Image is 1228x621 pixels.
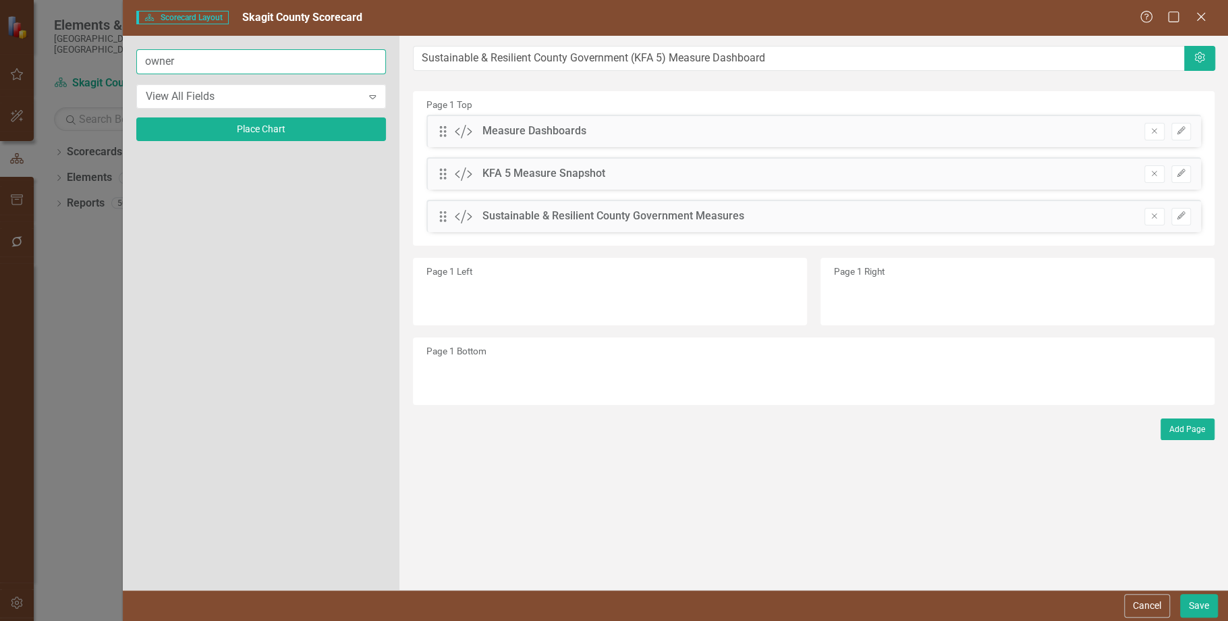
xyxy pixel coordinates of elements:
[482,124,586,139] div: Measure Dashboards
[413,46,1185,71] input: Layout Name
[482,209,744,224] div: Sustainable & Resilient County Government Measures
[242,11,362,24] span: Skagit County Scorecard
[136,11,229,24] span: Scorecard Layout
[1124,594,1170,618] button: Cancel
[136,49,386,74] input: Filter List...
[482,166,605,182] div: KFA 5 Measure Snapshot
[146,88,362,104] div: View All Fields
[1161,418,1215,440] button: Add Page
[426,346,486,356] small: Page 1 Bottom
[426,266,472,277] small: Page 1 Left
[1180,594,1218,618] button: Save
[426,99,472,110] small: Page 1 Top
[834,266,885,277] small: Page 1 Right
[136,117,386,141] button: Place Chart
